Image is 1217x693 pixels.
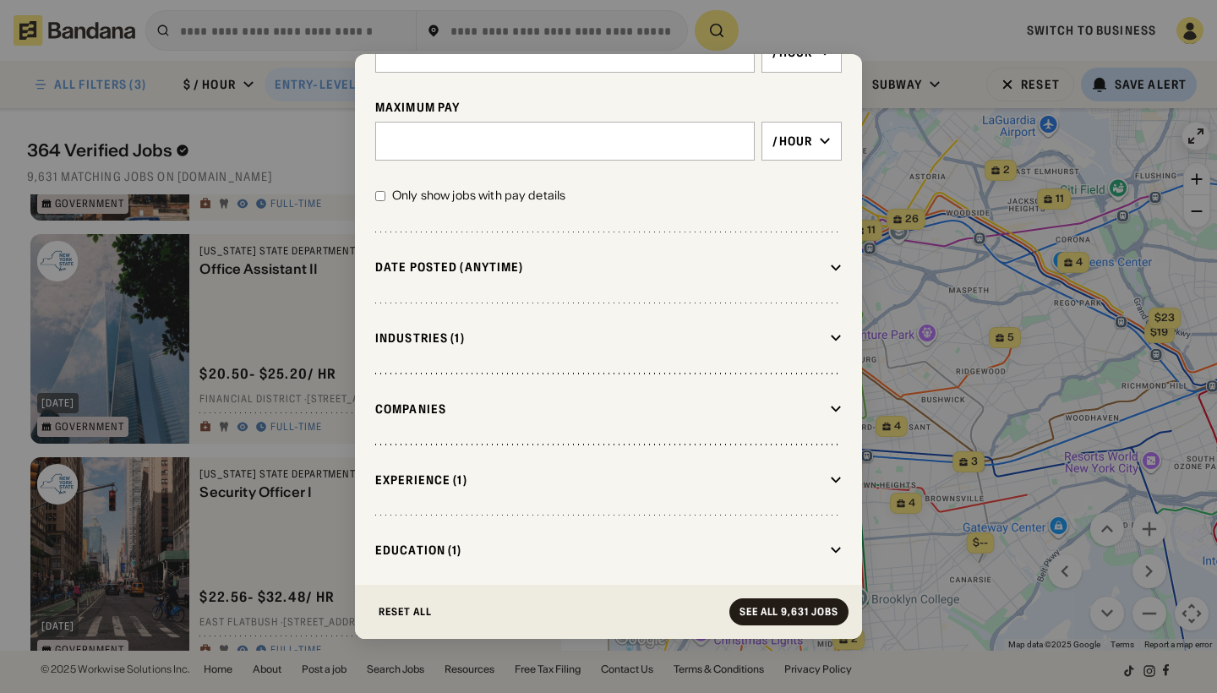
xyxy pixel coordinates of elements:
div: Companies [375,401,823,417]
div: Only show jobs with pay details [392,188,565,205]
div: Education (1) [375,543,823,558]
div: Experience (1) [375,472,823,488]
div: /hour [772,134,812,149]
div: Industries (1) [375,330,823,346]
div: Maximum Pay [375,100,842,115]
div: Date Posted (Anytime) [375,259,823,275]
div: See all 9,631 jobs [739,607,838,617]
div: Reset All [379,607,432,617]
